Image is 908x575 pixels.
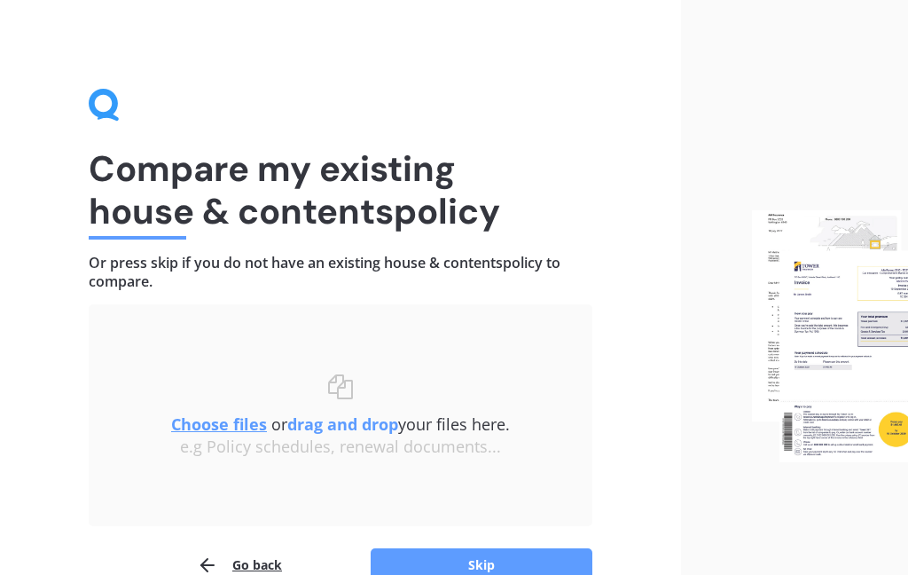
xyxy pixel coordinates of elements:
[171,414,510,435] span: or your files here.
[287,414,398,435] b: drag and drop
[124,437,557,457] div: e.g Policy schedules, renewal documents...
[89,147,592,232] h1: Compare my existing house & contents policy
[171,414,267,435] u: Choose files
[752,210,908,462] img: files.webp
[89,254,592,290] h4: Or press skip if you do not have an existing house & contents policy to compare.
